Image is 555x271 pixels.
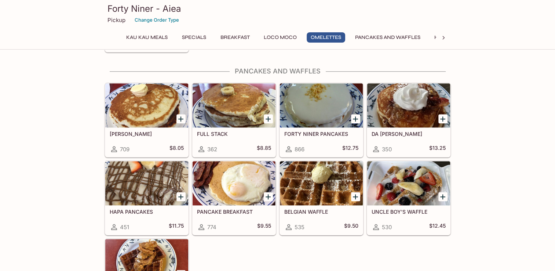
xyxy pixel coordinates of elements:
[280,161,363,205] div: BELGIAN WAFFLE
[264,114,273,123] button: Add FULL STACK
[120,146,129,153] span: 709
[207,146,217,153] span: 362
[105,83,188,127] div: SHORT STACK
[295,146,304,153] span: 866
[367,161,450,205] div: UNCLE BOY'S WAFFLE
[192,83,276,157] a: FULL STACK362$8.85
[197,131,271,137] h5: FULL STACK
[176,114,186,123] button: Add SHORT STACK
[438,114,448,123] button: Add DA ELVIS PANCAKES
[193,83,275,127] div: FULL STACK
[344,223,358,231] h5: $9.50
[131,14,182,26] button: Change Order Type
[193,161,275,205] div: PANCAKE BREAKFAST
[105,83,189,157] a: [PERSON_NAME]709$8.05
[197,209,271,215] h5: PANCAKE BREAKFAST
[257,145,271,153] h5: $8.85
[176,192,186,201] button: Add HAPA PANCAKES
[284,209,358,215] h5: BELGIAN WAFFLE
[192,161,276,235] a: PANCAKE BREAKFAST774$9.55
[110,131,184,137] h5: [PERSON_NAME]
[110,209,184,215] h5: HAPA PANCAKES
[429,145,446,153] h5: $13.25
[367,83,450,127] div: DA ELVIS PANCAKES
[342,145,358,153] h5: $12.75
[307,32,345,43] button: Omelettes
[107,3,448,14] h3: Forty Niner - Aiea
[169,145,184,153] h5: $8.05
[169,223,184,231] h5: $11.75
[280,161,363,235] a: BELGIAN WAFFLE535$9.50
[372,209,446,215] h5: UNCLE BOY'S WAFFLE
[120,224,129,231] span: 451
[429,223,446,231] h5: $12.45
[367,161,450,235] a: UNCLE BOY'S WAFFLE530$12.45
[367,83,450,157] a: DA [PERSON_NAME]350$13.25
[257,223,271,231] h5: $9.55
[351,114,360,123] button: Add FORTY NINER PANCAKES
[372,131,446,137] h5: DA [PERSON_NAME]
[178,32,211,43] button: Specials
[207,224,216,231] span: 774
[264,192,273,201] button: Add PANCAKE BREAKFAST
[105,161,189,235] a: HAPA PANCAKES451$11.75
[382,224,392,231] span: 530
[105,67,451,75] h4: Pancakes and Waffles
[280,83,363,157] a: FORTY NINER PANCAKES866$12.75
[438,192,448,201] button: Add UNCLE BOY'S WAFFLE
[122,32,172,43] button: Kau Kau Meals
[430,32,521,43] button: Hawaiian Style French Toast
[295,224,304,231] span: 535
[382,146,392,153] span: 350
[105,161,188,205] div: HAPA PANCAKES
[284,131,358,137] h5: FORTY NINER PANCAKES
[260,32,301,43] button: Loco Moco
[216,32,254,43] button: Breakfast
[280,83,363,127] div: FORTY NINER PANCAKES
[107,17,125,24] p: Pickup
[351,32,424,43] button: Pancakes and Waffles
[351,192,360,201] button: Add BELGIAN WAFFLE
